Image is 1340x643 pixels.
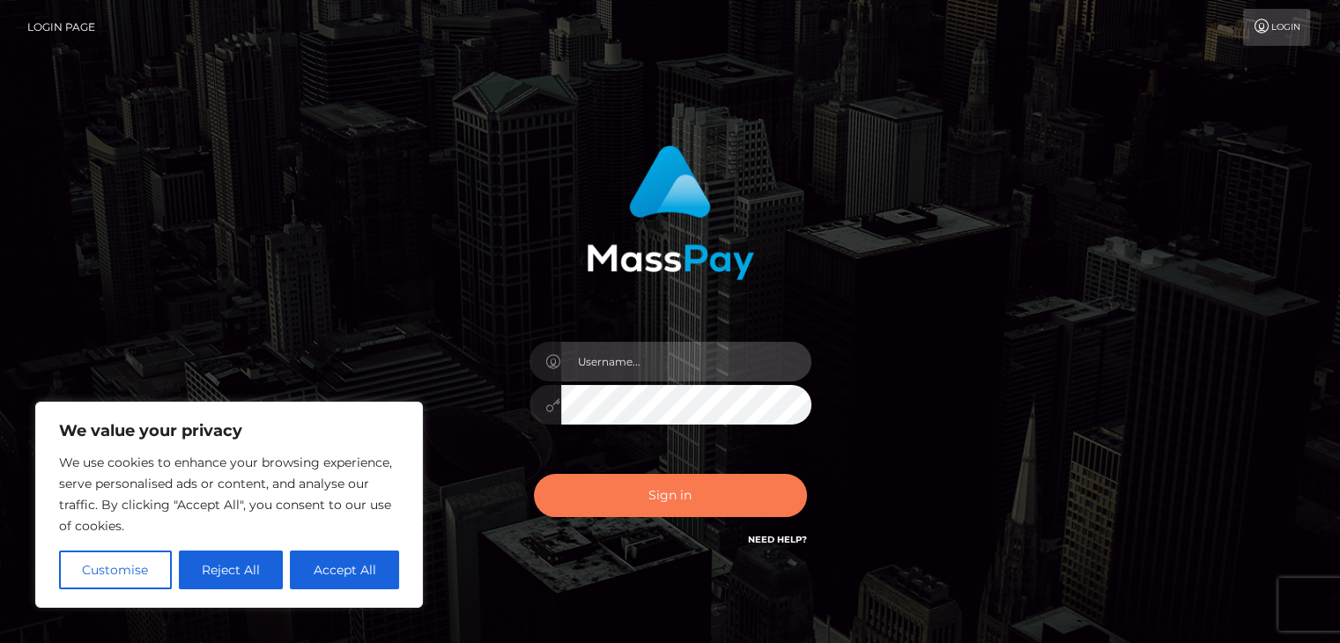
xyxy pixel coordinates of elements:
[59,420,399,441] p: We value your privacy
[59,551,172,589] button: Customise
[748,534,807,545] a: Need Help?
[35,402,423,608] div: We value your privacy
[1243,9,1310,46] a: Login
[561,342,811,381] input: Username...
[179,551,284,589] button: Reject All
[290,551,399,589] button: Accept All
[27,9,95,46] a: Login Page
[59,452,399,536] p: We use cookies to enhance your browsing experience, serve personalised ads or content, and analys...
[534,474,807,517] button: Sign in
[587,145,754,280] img: MassPay Login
